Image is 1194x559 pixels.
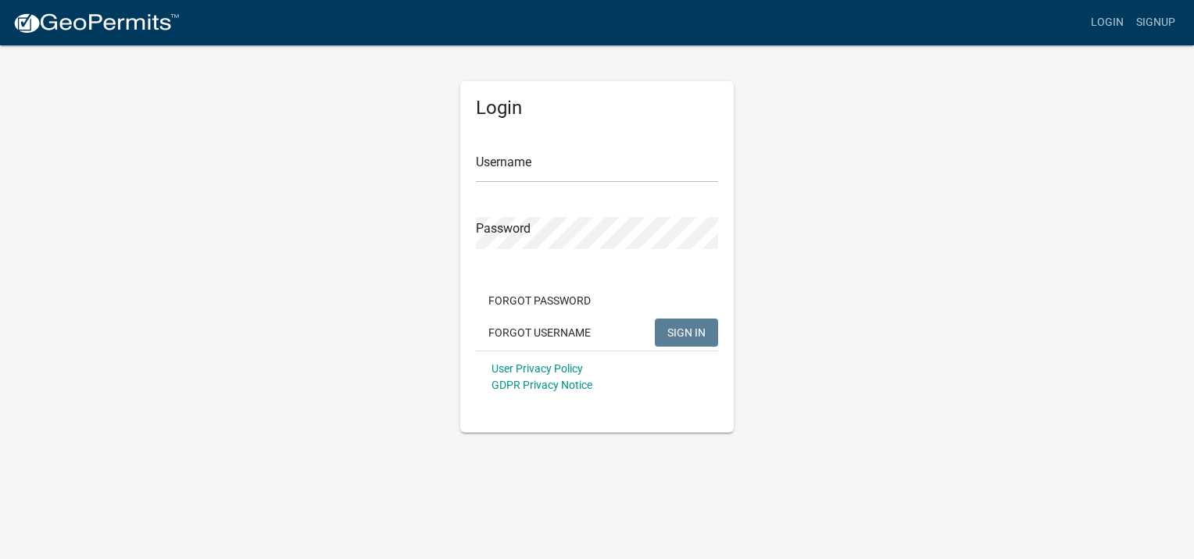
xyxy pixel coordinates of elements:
a: User Privacy Policy [492,362,583,375]
a: Login [1085,8,1130,37]
span: SIGN IN [667,326,706,338]
button: SIGN IN [655,319,718,347]
a: GDPR Privacy Notice [492,379,592,391]
h5: Login [476,97,718,119]
button: Forgot Password [476,287,603,315]
a: Signup [1130,8,1181,37]
button: Forgot Username [476,319,603,347]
